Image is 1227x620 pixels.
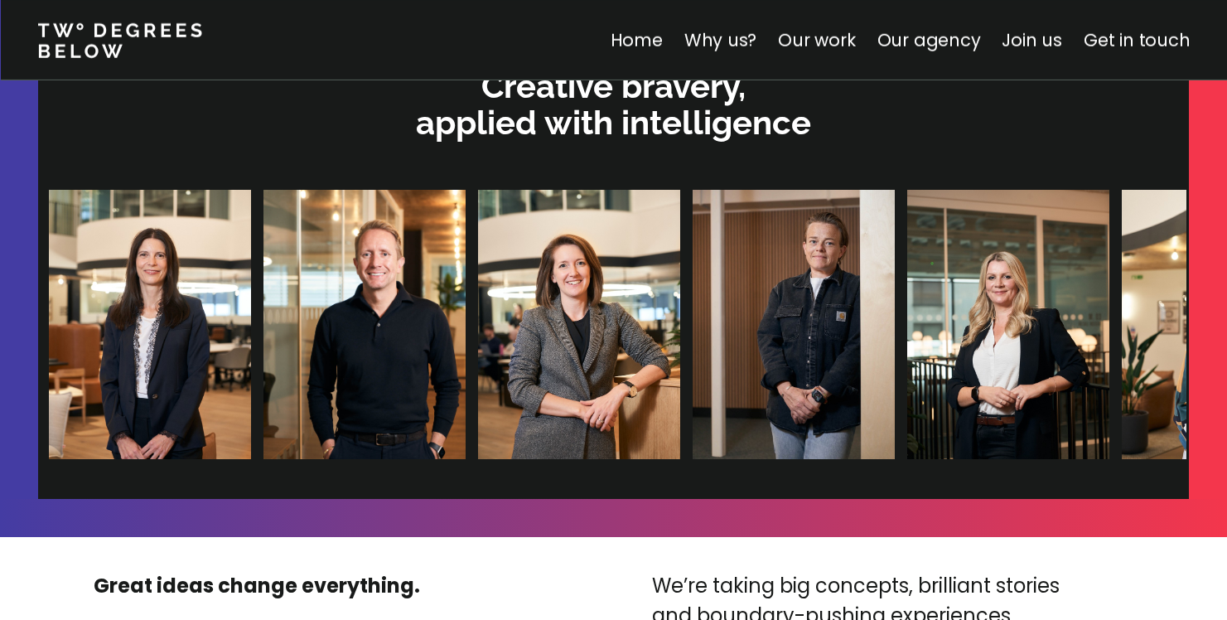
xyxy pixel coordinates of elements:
p: Creative bravery, applied with intelligence [46,68,1181,141]
a: Why us? [684,28,756,52]
a: Join us [1002,28,1062,52]
a: Our agency [877,28,980,52]
strong: Great ideas change everything. [94,572,420,599]
a: Our work [778,28,855,52]
img: Gemma [472,190,674,459]
img: Clare [43,190,245,459]
a: Home [610,28,662,52]
a: Get in touch [1084,28,1190,52]
img: James [258,190,460,459]
img: Dani [687,190,889,459]
img: Halina [901,190,1104,459]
